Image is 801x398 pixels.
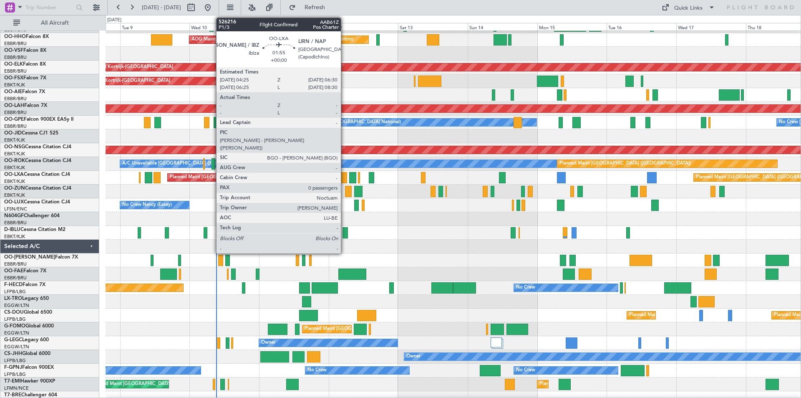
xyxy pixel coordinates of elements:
[4,117,73,122] a: OO-GPEFalcon 900EX EASy II
[4,192,25,198] a: EBKT/KJK
[305,323,436,335] div: Planned Maint [GEOGRAPHIC_DATA] ([GEOGRAPHIC_DATA])
[4,255,78,260] a: OO-[PERSON_NAME]Falcon 7X
[4,337,49,342] a: G-LEGCLegacy 600
[4,275,27,281] a: EBBR/BRU
[607,23,676,30] div: Tue 16
[4,62,23,67] span: OO-ELK
[4,255,55,260] span: OO-[PERSON_NAME]
[4,393,21,398] span: T7-BRE
[4,158,71,163] a: OO-ROKCessna Citation CJ4
[4,151,25,157] a: EBKT/KJK
[4,324,54,329] a: G-FOMOGlobal 6000
[537,23,607,30] div: Mon 15
[4,131,58,136] a: OO-JIDCessna CJ1 525
[4,103,24,108] span: OO-LAH
[4,220,27,226] a: EBBR/BRU
[4,144,71,150] a: OO-NSGCessna Citation CJ4
[4,48,46,53] a: OO-VSFFalcon 8X
[4,109,27,116] a: EBBR/BRU
[189,23,259,30] div: Wed 10
[76,61,173,74] div: Planned Maint Kortrijk-[GEOGRAPHIC_DATA]
[4,282,23,287] span: F-HECD
[4,365,54,370] a: F-GPNJFalcon 900EX
[674,4,703,13] div: Quick Links
[4,365,22,370] span: F-GPNJ
[261,226,401,239] div: No Crew [GEOGRAPHIC_DATA] ([GEOGRAPHIC_DATA] National)
[4,289,26,295] a: LFPB/LBG
[170,171,321,184] div: Planned Maint [GEOGRAPHIC_DATA] ([GEOGRAPHIC_DATA] National)
[4,103,47,108] a: OO-LAHFalcon 7X
[4,385,29,391] a: LFMN/NCE
[4,89,22,94] span: OO-AIE
[4,41,27,47] a: EBBR/BRU
[516,281,535,294] div: No Crew
[398,23,468,30] div: Sat 13
[4,213,60,218] a: N604GFChallenger 604
[629,309,761,322] div: Planned Maint [GEOGRAPHIC_DATA] ([GEOGRAPHIC_DATA])
[406,350,421,363] div: Owner
[539,378,619,390] div: Planned Maint [GEOGRAPHIC_DATA]
[4,282,45,287] a: F-HECDFalcon 7X
[4,233,25,240] a: EBKT/KJK
[4,68,27,74] a: EBBR/BRU
[120,23,190,30] div: Tue 9
[4,227,20,232] span: D-IBLU
[468,23,537,30] div: Sun 14
[657,1,719,14] button: Quick Links
[122,199,172,211] div: No Crew Nancy (Essey)
[122,157,277,170] div: A/C Unavailable [GEOGRAPHIC_DATA] ([GEOGRAPHIC_DATA] National)
[4,324,25,329] span: G-FOMO
[4,172,70,177] a: OO-LXACessna Citation CJ4
[4,96,27,102] a: EBBR/BRU
[4,351,22,356] span: CS-JHH
[4,227,65,232] a: D-IBLUCessna Citation M2
[4,213,24,218] span: N604GF
[4,200,70,205] a: OO-LUXCessna Citation CJ4
[73,75,170,87] div: Planned Maint Kortrijk-[GEOGRAPHIC_DATA]
[25,1,73,14] input: Trip Number
[4,172,24,177] span: OO-LXA
[4,117,24,122] span: OO-GPE
[307,364,327,377] div: No Crew
[676,23,746,30] div: Wed 17
[4,48,23,53] span: OO-VSF
[4,296,49,301] a: LX-TROLegacy 650
[22,20,88,26] span: All Aircraft
[4,357,26,364] a: LFPB/LBG
[4,379,55,384] a: T7-EMIHawker 900XP
[4,158,25,163] span: OO-ROK
[4,310,24,315] span: CS-DOU
[4,206,27,212] a: LFSN/ENC
[4,330,29,336] a: EGGW/LTN
[4,269,23,274] span: OO-FAE
[4,316,26,322] a: LFPB/LBG
[4,393,57,398] a: T7-BREChallenger 604
[4,34,26,39] span: OO-HHO
[297,5,332,10] span: Refresh
[285,33,353,46] div: Planned Maint Geneva (Cointrin)
[9,16,91,30] button: All Aircraft
[4,351,50,356] a: CS-JHHGlobal 6000
[4,144,25,150] span: OO-NSG
[4,371,26,378] a: LFPB/LBG
[4,269,46,274] a: OO-FAEFalcon 7X
[4,186,25,191] span: OO-ZUN
[4,165,25,171] a: EBKT/KJK
[261,116,401,129] div: No Crew [GEOGRAPHIC_DATA] ([GEOGRAPHIC_DATA] National)
[4,131,22,136] span: OO-JID
[4,186,71,191] a: OO-ZUNCessna Citation CJ4
[4,62,46,67] a: OO-ELKFalcon 8X
[4,296,22,301] span: LX-TRO
[4,76,46,81] a: OO-FSXFalcon 7X
[4,54,27,61] a: EBBR/BRU
[191,33,292,46] div: AOG Maint [US_STATE] ([GEOGRAPHIC_DATA])
[4,379,20,384] span: T7-EMI
[4,123,27,129] a: EBBR/BRU
[329,23,398,30] div: Fri 12
[4,302,29,309] a: EGGW/LTN
[4,76,23,81] span: OO-FSX
[4,200,24,205] span: OO-LUX
[516,364,535,377] div: No Crew
[4,82,25,88] a: EBKT/KJK
[4,34,49,39] a: OO-HHOFalcon 8X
